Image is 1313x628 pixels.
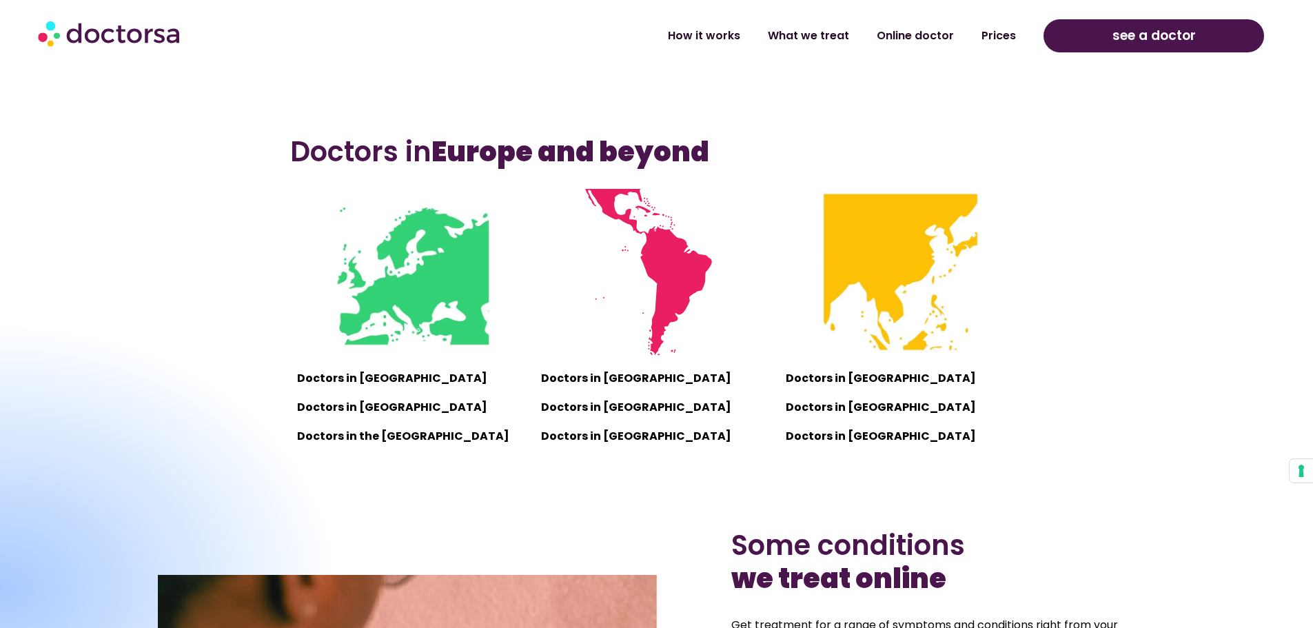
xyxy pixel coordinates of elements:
a: Prices [968,20,1030,52]
img: Mini map of the countries where Doctorsa is available - Latin America [573,189,740,355]
p: Doctors in [GEOGRAPHIC_DATA] [297,369,527,388]
button: Your consent preferences for tracking technologies [1290,459,1313,483]
a: How it works [654,20,754,52]
b: we treat online [731,559,946,598]
p: Doctors in [GEOGRAPHIC_DATA] [786,369,1016,388]
a: What we treat [754,20,863,52]
p: Doctors in [GEOGRAPHIC_DATA] [786,427,1016,446]
p: Doctors in [GEOGRAPHIC_DATA] [541,369,771,388]
h2: Some conditions [731,529,1155,595]
span: see a doctor [1112,25,1196,47]
img: Mini map of the countries where Doctorsa is available - Europe, UK and Turkey [329,189,496,355]
nav: Menu [339,20,1030,52]
h3: Doctors in [290,135,1023,168]
p: Doctors in [GEOGRAPHIC_DATA] [786,398,1016,417]
p: Doctors in [GEOGRAPHIC_DATA] [541,398,771,417]
p: Doctors in the [GEOGRAPHIC_DATA] [297,427,527,446]
b: Europe and beyond [431,132,709,171]
p: Doctors in [GEOGRAPHIC_DATA] [297,398,527,417]
img: Mini map of the countries where Doctorsa is available - Southeast Asia [817,189,984,355]
a: Online doctor [863,20,968,52]
p: Doctors in [GEOGRAPHIC_DATA] [541,427,771,446]
a: see a doctor [1044,19,1264,52]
